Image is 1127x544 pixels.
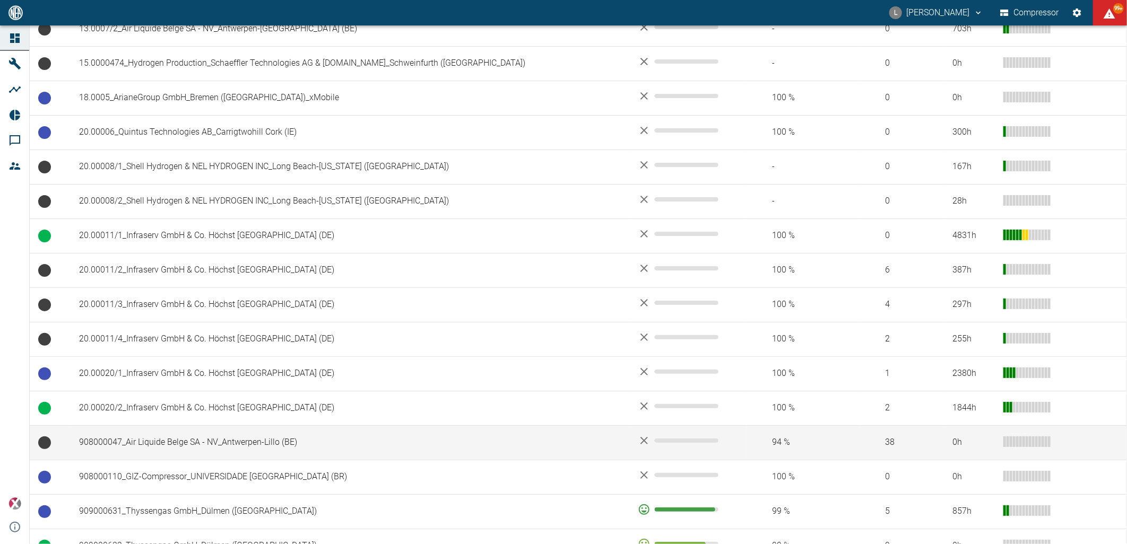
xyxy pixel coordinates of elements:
div: No data [638,55,739,68]
td: 20.00011/1_Infraserv GmbH & Co. Höchst [GEOGRAPHIC_DATA] (DE) [71,218,629,253]
div: No data [638,159,739,171]
td: 908000047_Air Liquide Belge SA - NV_Antwerpen-Lillo (BE) [71,425,629,460]
span: 5 [868,505,935,517]
div: 857 h [952,505,995,517]
td: 909000631_Thyssengas GmbH_Dülmen ([GEOGRAPHIC_DATA]) [71,494,629,529]
span: Keine Daten [38,333,51,346]
div: 297 h [952,299,995,311]
button: Einstellungen [1068,3,1087,22]
div: No data [638,296,739,309]
span: 4 [868,299,935,311]
div: No data [638,124,739,137]
div: 0 h [952,436,995,449]
span: 0 [868,230,935,242]
img: Xplore Logo [8,497,21,510]
span: 100 % [756,126,851,138]
span: 6 [868,264,935,276]
div: 703 h [952,23,995,35]
span: Betriebsbereit [38,471,51,484]
td: 13.0007/2_Air Liquide Belge SA - NV_Antwerpen-[GEOGRAPHIC_DATA] (BE) [71,12,629,46]
td: 20.00011/4_Infraserv GmbH & Co. Höchst [GEOGRAPHIC_DATA] (DE) [71,322,629,356]
span: Betrieb [38,402,51,415]
td: 20.00008/1_Shell Hydrogen & NEL HYDROGEN INC_Long Beach-[US_STATE] ([GEOGRAPHIC_DATA]) [71,150,629,184]
div: 0 h [952,57,995,69]
span: Betriebsbereit [38,92,51,104]
div: 0 h [952,471,995,483]
span: 100 % [756,264,851,276]
div: 2380 h [952,367,995,380]
span: Keine Daten [38,161,51,173]
td: 18.0005_ArianeGroup GmbH_Bremen ([GEOGRAPHIC_DATA])_xMobile [71,81,629,115]
div: 167 h [952,161,995,173]
td: 20.00020/2_Infraserv GmbH & Co. Höchst [GEOGRAPHIC_DATA] (DE) [71,391,629,425]
span: 0 [868,23,935,35]
div: No data [638,193,739,206]
div: No data [638,227,739,240]
td: 20.00011/3_Infraserv GmbH & Co. Höchst [GEOGRAPHIC_DATA] (DE) [71,287,629,322]
div: No data [638,90,739,102]
button: Compressor [998,3,1061,22]
span: Keine Daten [38,299,51,311]
span: Betriebsbereit [38,126,51,139]
div: No data [638,400,739,413]
span: 100 % [756,230,851,242]
span: 38 [868,436,935,449]
div: No data [638,21,739,33]
td: 20.00006_Quintus Technologies AB_Carrigtwohill Cork (IE) [71,115,629,150]
span: - [756,195,851,207]
div: 4831 h [952,230,995,242]
td: 15.0000474_Hydrogen Production_Schaeffler Technologies AG & [DOMAIN_NAME]_Schweinfurth ([GEOGRAPH... [71,46,629,81]
span: 100 % [756,333,851,345]
span: 0 [868,471,935,483]
td: 20.00011/2_Infraserv GmbH & Co. Höchst [GEOGRAPHIC_DATA] (DE) [71,253,629,287]
span: 2 [868,333,935,345]
span: - [756,57,851,69]
span: 99+ [1113,3,1124,14]
span: 1 [868,367,935,380]
span: 0 [868,92,935,104]
div: 387 h [952,264,995,276]
span: - [756,161,851,173]
div: No data [638,365,739,378]
span: Betriebsbereit [38,367,51,380]
div: 95 % [638,503,739,516]
span: 100 % [756,367,851,380]
span: 99 % [756,505,851,517]
span: Betrieb [38,230,51,242]
img: logo [7,5,24,20]
div: 28 h [952,195,995,207]
div: No data [638,434,739,447]
div: 255 h [952,333,995,345]
span: Keine Daten [38,57,51,70]
td: 20.00020/1_Infraserv GmbH & Co. Höchst [GEOGRAPHIC_DATA] (DE) [71,356,629,391]
span: 0 [868,195,935,207]
span: Keine Daten [38,23,51,36]
span: 100 % [756,471,851,483]
span: Betriebsbereit [38,505,51,518]
td: 20.00008/2_Shell Hydrogen & NEL HYDROGEN INC_Long Beach-[US_STATE] ([GEOGRAPHIC_DATA]) [71,184,629,218]
span: Keine Daten [38,436,51,449]
span: Keine Daten [38,264,51,277]
div: L [889,6,902,19]
span: 94 % [756,436,851,449]
div: 1844 h [952,402,995,414]
span: 0 [868,57,935,69]
td: 908000110_GIZ-Compressor_UNIVERSIDADE [GEOGRAPHIC_DATA] (BR) [71,460,629,494]
span: Keine Daten [38,195,51,208]
div: 0 h [952,92,995,104]
div: No data [638,262,739,275]
span: 0 [868,126,935,138]
span: 2 [868,402,935,414]
span: 100 % [756,402,851,414]
span: 100 % [756,92,851,104]
div: No data [638,469,739,481]
div: No data [638,331,739,344]
div: 300 h [952,126,995,138]
button: luca.corigliano@neuman-esser.com [888,3,985,22]
span: 0 [868,161,935,173]
span: - [756,23,851,35]
span: 100 % [756,299,851,311]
